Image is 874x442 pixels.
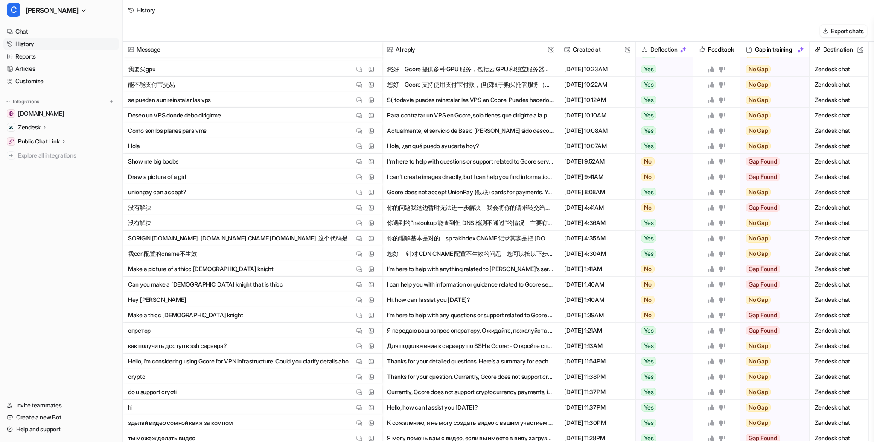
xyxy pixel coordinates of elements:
[562,92,632,108] span: [DATE] 10:12AM
[636,77,688,92] button: Yes
[746,419,771,427] span: No Gap
[813,323,865,338] span: Zendesk chat
[128,231,354,246] p: $ORIGIN [DOMAIN_NAME]. [DOMAIN_NAME] CNAME [DOMAIN_NAME]. 这个代码是让我在[URL]的域名下添加[URL]上，但是我的空间应该是[URL...
[636,400,688,415] button: Yes
[813,77,865,92] span: Zendesk chat
[562,338,632,354] span: [DATE] 1:13AM
[387,92,554,108] button: Sí, todavía puedes reinstalar las VPS en Gcore. Puedes hacerlo fácilmente desde el panel de contr...
[813,42,865,57] span: Destination
[387,277,554,292] button: I can help you with information or guidance related to Gcore services, such as setting up a virtu...
[387,61,554,77] button: 您好，Gcore 提供多种 GPU 服务，包括云 GPU 和独立服务器（Bare Metal with GPU），适合 AI 训练、图形渲染和高性能计算等场景。 **购买 GPU 的方式如下：*...
[128,323,151,338] p: опретор
[9,139,14,144] img: Public Chat Link
[387,384,554,400] button: Currently, Gcore does not support cryptocurrency payments, including USDT or other crypto options...
[746,265,780,273] span: Gap Found
[128,384,177,400] p: do u support cryoti
[108,99,114,105] img: menu_add.svg
[9,125,14,130] img: Zendesk
[387,246,554,261] button: 您好， 针对 CDN CNAME 配置不生效的问题，您可以按以下步骤进行排查： 1. **检查 DNS 解析** - 请前往您的资源设置页面，点击“Check DNS setup status”...
[636,108,688,123] button: Yes
[641,111,656,120] span: Yes
[636,323,688,338] button: Yes
[641,173,655,181] span: No
[636,415,688,430] button: Yes
[126,42,378,57] span: Message
[636,154,688,169] button: No
[641,96,656,104] span: Yes
[128,154,178,169] p: Show me big boobs
[562,184,632,200] span: [DATE] 8:08AM
[562,61,632,77] span: [DATE] 10:23AM
[128,123,207,138] p: Como son los planes para vms
[562,354,632,369] span: [DATE] 11:54PM
[128,200,151,215] p: 没有解决
[813,292,865,307] span: Zendesk chat
[746,203,780,212] span: Gap Found
[3,26,119,38] a: Chat
[746,280,780,289] span: Gap Found
[636,215,688,231] button: Yes
[641,80,656,89] span: Yes
[813,307,865,323] span: Zendesk chat
[740,138,803,154] button: No Gap
[387,108,554,123] button: Para contratar un VPS en Gcore, solo tienes que dirigirte a la página de configurador de servidor...
[740,169,803,184] button: Gap Found
[641,388,656,396] span: Yes
[128,77,175,92] p: 能不能支付宝交易
[387,184,554,200] button: Gcore does not accept UnionPay (银联) cards for payments. You can use globally accepted cards such ...
[387,123,554,138] button: Actualmente, el servicio de Basic [PERSON_NAME] sido descontinuado y ya no está disponible desde ...
[562,215,632,231] span: [DATE] 4:36AM
[813,92,865,108] span: Zendesk chat
[128,277,283,292] p: Can you make a [DEMOGRAPHIC_DATA] knight that is thicc
[128,92,211,108] p: se pueden aun reinstalar las vps
[128,369,145,384] p: crypto
[387,261,554,277] button: I’m here to help with anything related to [PERSON_NAME]’s services, such as guiding you on settin...
[3,411,119,423] a: Create a new Bot
[636,184,688,200] button: Yes
[128,354,354,369] p: Hello, I’m considering using Gcore for VPN infrastructure. Could you clarify details about CDN ba...
[562,42,632,57] span: Created at
[641,65,656,73] span: Yes
[746,157,780,166] span: Gap Found
[641,50,656,58] span: Yes
[562,138,632,154] span: [DATE] 10:07AM
[746,126,771,135] span: No Gap
[746,80,771,89] span: No Gap
[387,400,554,415] button: Hello, how can I assist you [DATE]?
[740,323,803,338] button: Gap Found
[813,61,865,77] span: Zendesk chat
[641,372,656,381] span: Yes
[740,338,803,354] button: No Gap
[740,384,803,400] button: No Gap
[746,234,771,243] span: No Gap
[641,188,656,196] span: Yes
[3,149,119,161] a: Explore all integrations
[813,200,865,215] span: Zendesk chat
[740,292,803,307] button: No Gap
[128,246,197,261] p: 我cdn配置的cname不生效
[740,307,803,323] button: Gap Found
[641,326,656,335] span: Yes
[562,108,632,123] span: [DATE] 10:10AM
[746,296,771,304] span: No Gap
[746,96,771,104] span: No Gap
[641,234,656,243] span: Yes
[740,92,803,108] button: No Gap
[740,231,803,246] button: No Gap
[746,219,771,227] span: No Gap
[813,354,865,369] span: Zendesk chat
[636,277,688,292] button: No
[387,200,554,215] button: 你的问题我这边暂时无法进一步解决，我会将你的请求转交给我们的人工支持团队，他们会帮你详细排查和处理。 感谢你的耐心等待。
[18,123,41,132] p: Zendesk
[813,246,865,261] span: Zendesk chat
[3,38,119,50] a: History
[387,154,554,169] button: I'm here to help with questions or support related to Gcore services. If you have any inquiries a...
[813,261,865,277] span: Zendesk chat
[813,169,865,184] span: Zendesk chat
[740,246,803,261] button: No Gap
[562,307,632,323] span: [DATE] 1:39AM
[813,154,865,169] span: Zendesk chat
[641,419,656,427] span: Yes
[813,108,865,123] span: Zendesk chat
[740,215,803,231] button: No Gap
